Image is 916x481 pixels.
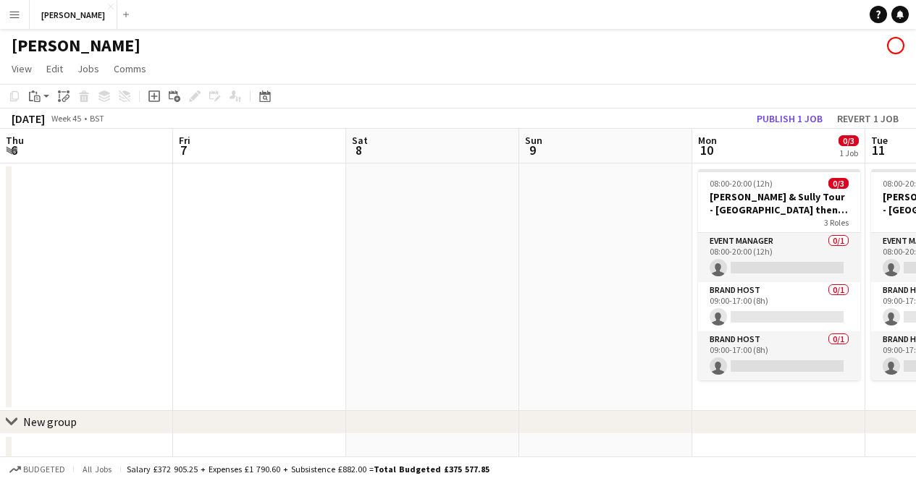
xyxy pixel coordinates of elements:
[46,62,63,75] span: Edit
[523,142,542,158] span: 9
[4,142,24,158] span: 6
[887,37,904,54] app-user-avatar: Owen Phillips
[839,148,858,158] div: 1 Job
[350,142,368,158] span: 8
[6,134,24,147] span: Thu
[80,464,114,474] span: All jobs
[48,113,84,124] span: Week 45
[12,111,45,126] div: [DATE]
[698,282,860,331] app-card-role: Brand Host0/109:00-17:00 (8h)
[12,35,140,56] h1: [PERSON_NAME]
[698,134,717,147] span: Mon
[698,190,860,216] h3: [PERSON_NAME] & Sully Tour - [GEOGRAPHIC_DATA] then [GEOGRAPHIC_DATA] DATES TBC
[72,59,105,78] a: Jobs
[23,414,77,429] div: New group
[698,331,860,380] app-card-role: Brand Host0/109:00-17:00 (8h)
[828,178,849,189] span: 0/3
[114,62,146,75] span: Comms
[90,113,104,124] div: BST
[698,233,860,282] app-card-role: Event Manager0/108:00-20:00 (12h)
[839,135,859,146] span: 0/3
[824,217,849,228] span: 3 Roles
[525,134,542,147] span: Sun
[108,59,152,78] a: Comms
[710,178,773,189] span: 08:00-20:00 (12h)
[77,62,99,75] span: Jobs
[352,134,368,147] span: Sat
[30,1,117,29] button: [PERSON_NAME]
[6,59,38,78] a: View
[41,59,69,78] a: Edit
[374,464,489,474] span: Total Budgeted £375 577.85
[7,461,67,477] button: Budgeted
[12,62,32,75] span: View
[179,134,190,147] span: Fri
[696,142,717,158] span: 10
[831,109,904,128] button: Revert 1 job
[23,464,65,474] span: Budgeted
[177,142,190,158] span: 7
[869,142,888,158] span: 11
[127,464,489,474] div: Salary £372 905.25 + Expenses £1 790.60 + Subsistence £882.00 =
[871,134,888,147] span: Tue
[698,169,860,380] app-job-card: 08:00-20:00 (12h)0/3[PERSON_NAME] & Sully Tour - [GEOGRAPHIC_DATA] then [GEOGRAPHIC_DATA] DATES T...
[751,109,828,128] button: Publish 1 job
